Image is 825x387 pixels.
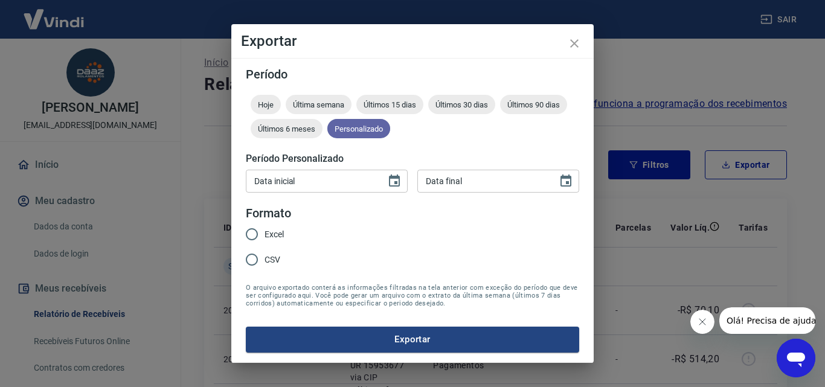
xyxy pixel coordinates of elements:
[246,205,291,222] legend: Formato
[265,254,280,266] span: CSV
[560,29,589,58] button: close
[246,153,579,165] h5: Período Personalizado
[265,228,284,241] span: Excel
[327,119,390,138] div: Personalizado
[251,95,281,114] div: Hoje
[690,310,714,334] iframe: Fechar mensagem
[251,100,281,109] span: Hoje
[719,307,815,334] iframe: Mensagem da empresa
[428,95,495,114] div: Últimos 30 dias
[417,170,549,192] input: DD/MM/YYYY
[500,100,567,109] span: Últimos 90 dias
[286,95,352,114] div: Última semana
[428,100,495,109] span: Últimos 30 dias
[356,95,423,114] div: Últimos 15 dias
[251,119,323,138] div: Últimos 6 meses
[241,34,584,48] h4: Exportar
[246,327,579,352] button: Exportar
[500,95,567,114] div: Últimos 90 dias
[7,8,101,18] span: Olá! Precisa de ajuda?
[327,124,390,133] span: Personalizado
[246,68,579,80] h5: Período
[382,169,406,193] button: Choose date
[246,170,377,192] input: DD/MM/YYYY
[246,284,579,307] span: O arquivo exportado conterá as informações filtradas na tela anterior com exceção do período que ...
[251,124,323,133] span: Últimos 6 meses
[356,100,423,109] span: Últimos 15 dias
[286,100,352,109] span: Última semana
[777,339,815,377] iframe: Botão para abrir a janela de mensagens
[554,169,578,193] button: Choose date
